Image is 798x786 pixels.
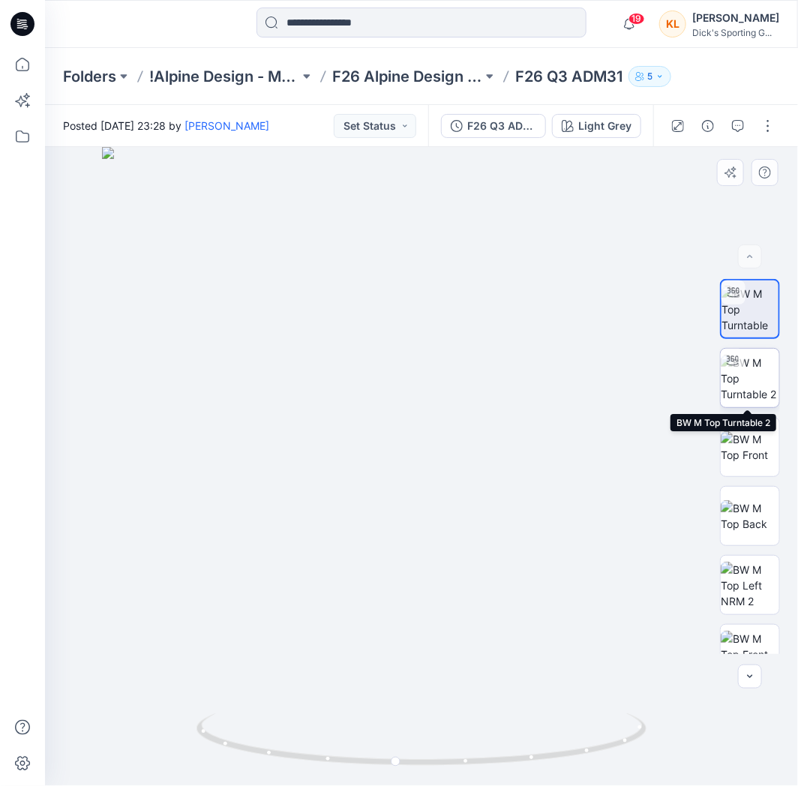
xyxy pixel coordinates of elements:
[659,10,686,37] div: KL
[721,431,779,463] img: BW M Top Front
[721,631,779,678] img: BW M Top Front Chest
[515,66,622,87] p: F26 Q3 ADM31
[721,286,778,333] img: BW M Top Turntable
[721,562,779,609] img: BW M Top Left NRM 2
[628,13,645,25] span: 19
[721,355,779,402] img: BW M Top Turntable 2
[628,66,671,87] button: 5
[441,114,546,138] button: F26 Q3 ADM31 PROTO1_250806
[332,66,482,87] a: F26 Alpine Design - Makalot Board
[63,66,116,87] a: Folders
[149,66,299,87] a: !Alpine Design - Makalot
[721,500,779,532] img: BW M Top Back
[692,27,779,38] div: Dick's Sporting G...
[578,118,631,134] div: Light Grey
[552,114,641,138] button: Light Grey
[467,118,536,134] div: F26 Q3 ADM31 PROTO1_250806
[692,9,779,27] div: [PERSON_NAME]
[184,119,269,132] a: [PERSON_NAME]
[647,68,652,85] p: 5
[696,114,720,138] button: Details
[63,118,269,133] span: Posted [DATE] 23:28 by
